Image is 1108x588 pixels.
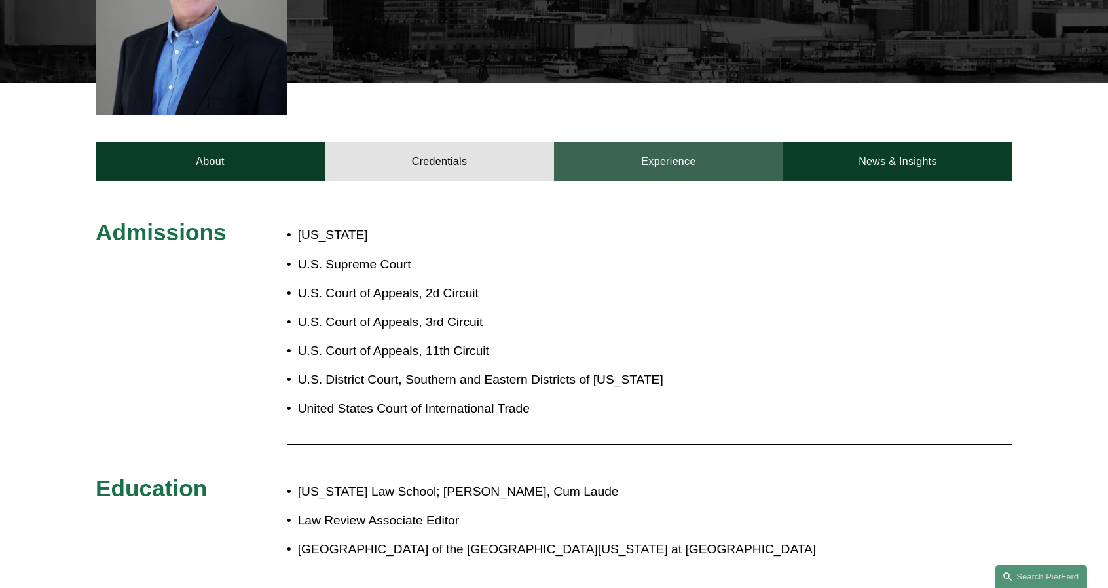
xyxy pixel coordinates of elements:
a: Experience [554,142,783,181]
span: Admissions [96,219,226,245]
p: [US_STATE] [298,224,669,247]
p: U.S. Supreme Court [298,253,669,276]
a: News & Insights [783,142,1012,181]
p: Law Review Associate Editor [298,509,898,532]
a: Search this site [995,565,1087,588]
p: U.S. Court of Appeals, 2d Circuit [298,282,669,305]
p: [GEOGRAPHIC_DATA] of the [GEOGRAPHIC_DATA][US_STATE] at [GEOGRAPHIC_DATA] [298,538,898,561]
a: About [96,142,325,181]
span: Education [96,475,207,501]
p: [US_STATE] Law School; [PERSON_NAME], Cum Laude [298,481,898,504]
p: U.S. District Court, Southern and Eastern Districts of [US_STATE] [298,369,669,392]
a: Credentials [325,142,554,181]
p: U.S. Court of Appeals, 3rd Circuit [298,311,669,334]
p: U.S. Court of Appeals, 11th Circuit [298,340,669,363]
p: United States Court of International Trade [298,397,669,420]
